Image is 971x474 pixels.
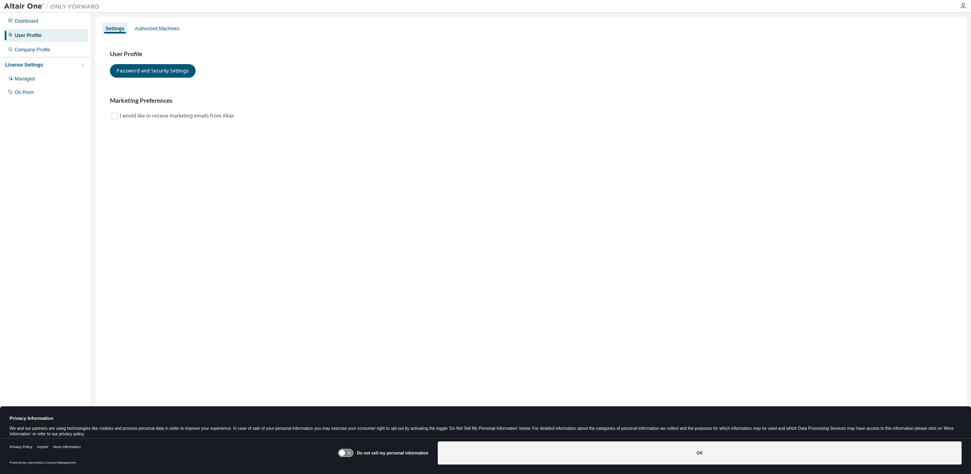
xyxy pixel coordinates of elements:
button: Password and Security Settings [110,64,196,78]
div: Authorized Machines [135,25,179,32]
div: User Profile [15,32,41,39]
h3: Marketing Preferences [110,97,953,105]
div: Managed [15,76,35,82]
div: Dashboard [15,18,38,24]
div: On Prem [15,89,34,96]
div: License Settings [5,62,43,68]
h3: User Profile [110,50,953,58]
img: Altair One [4,2,104,10]
label: I would like to receive marketing emails from Altair [119,111,236,121]
div: Company Profile [15,47,50,53]
div: Settings [106,25,124,32]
